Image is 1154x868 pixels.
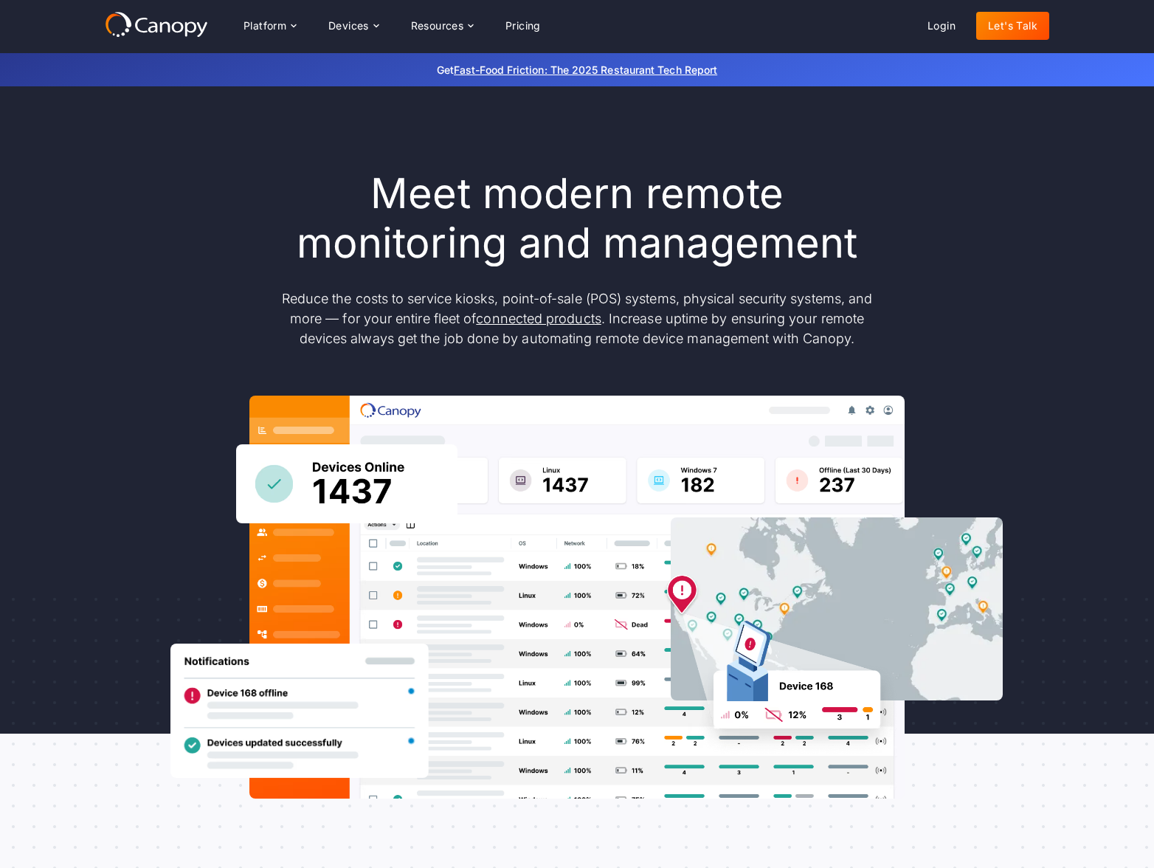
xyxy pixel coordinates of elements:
[215,62,939,77] p: Get
[328,21,369,31] div: Devices
[454,63,717,76] a: Fast-Food Friction: The 2025 Restaurant Tech Report
[317,11,390,41] div: Devices
[411,21,464,31] div: Resources
[976,12,1049,40] a: Let's Talk
[243,21,286,31] div: Platform
[232,11,308,41] div: Platform
[267,169,887,268] h1: Meet modern remote monitoring and management
[476,311,601,326] a: connected products
[494,12,553,40] a: Pricing
[267,289,887,348] p: Reduce the costs to service kiosks, point-of-sale (POS) systems, physical security systems, and m...
[399,11,485,41] div: Resources
[916,12,967,40] a: Login
[236,444,457,523] img: Canopy sees how many devices are online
